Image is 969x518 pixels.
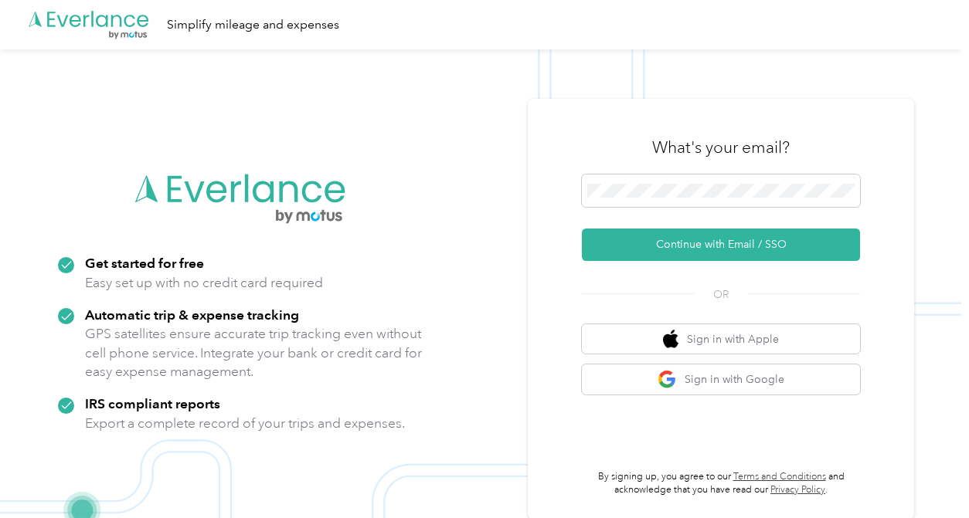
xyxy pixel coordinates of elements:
[85,395,220,411] strong: IRS compliant reports
[85,273,323,293] p: Easy set up with no credit card required
[85,324,423,381] p: GPS satellites ensure accurate trip tracking even without cell phone service. Integrate your bank...
[582,229,860,261] button: Continue with Email / SSO
[85,306,299,323] strong: Automatic trip & expense tracking
[167,15,339,35] div: Simplify mileage and expenses
[733,471,826,482] a: Terms and Conditions
[582,470,860,497] p: By signing up, you agree to our and acknowledge that you have read our .
[652,137,790,158] h3: What's your email?
[770,484,825,496] a: Privacy Policy
[582,324,860,354] button: apple logoSign in with Apple
[663,330,678,349] img: apple logo
[85,255,204,271] strong: Get started for free
[582,364,860,394] button: google logoSign in with Google
[658,370,677,389] img: google logo
[694,286,748,303] span: OR
[85,414,405,433] p: Export a complete record of your trips and expenses.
